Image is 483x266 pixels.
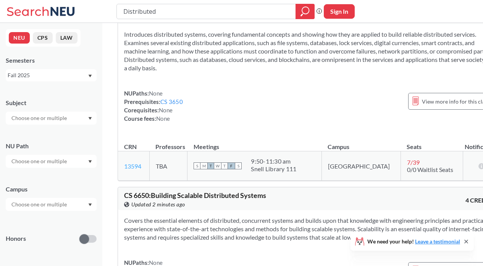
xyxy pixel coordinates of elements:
a: Leave a testimonial [415,238,460,245]
th: Professors [149,135,187,151]
span: None [149,90,163,97]
span: None [149,259,163,266]
span: T [221,162,228,169]
span: T [207,162,214,169]
div: Semesters [6,56,97,65]
span: S [235,162,242,169]
svg: Dropdown arrow [88,203,92,206]
a: 13594 [124,162,141,170]
button: CPS [33,32,53,44]
span: S [194,162,200,169]
button: Sign In [324,4,355,19]
div: magnifying glass [296,4,315,19]
th: Meetings [187,135,321,151]
span: None [159,107,173,114]
span: We need your help! [367,239,460,244]
th: Campus [321,135,401,151]
input: Choose one or multiple [8,157,72,166]
div: Dropdown arrow [6,112,97,125]
span: 0/0 Waitlist Seats [407,166,453,173]
button: NEU [9,32,30,44]
span: CS 6650 : Building Scalable Distributed Systems [124,191,266,199]
div: Campus [6,185,97,193]
input: Choose one or multiple [8,114,72,123]
div: CRN [124,143,137,151]
th: Seats [401,135,463,151]
div: Snell Library 111 [251,165,296,173]
div: Subject [6,99,97,107]
div: Fall 2025 [8,71,87,79]
svg: Dropdown arrow [88,160,92,163]
td: TBA [149,151,187,181]
svg: Dropdown arrow [88,75,92,78]
a: CS 3650 [160,98,183,105]
div: Dropdown arrow [6,198,97,211]
div: NU Path [6,142,97,150]
p: Honors [6,234,26,243]
div: Fall 2025Dropdown arrow [6,69,97,81]
span: F [228,162,235,169]
span: None [156,115,170,122]
input: Class, professor, course number, "phrase" [123,5,290,18]
td: [GEOGRAPHIC_DATA] [321,151,401,181]
svg: Dropdown arrow [88,117,92,120]
input: Choose one or multiple [8,200,72,209]
span: Updated 2 minutes ago [131,200,185,209]
div: NUPaths: Prerequisites: Corequisites: Course fees: [124,89,183,123]
div: 9:50 - 11:30 am [251,157,296,165]
svg: magnifying glass [300,6,310,17]
span: 7 / 39 [407,159,420,166]
span: M [200,162,207,169]
div: Dropdown arrow [6,155,97,168]
button: LAW [56,32,78,44]
span: W [214,162,221,169]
